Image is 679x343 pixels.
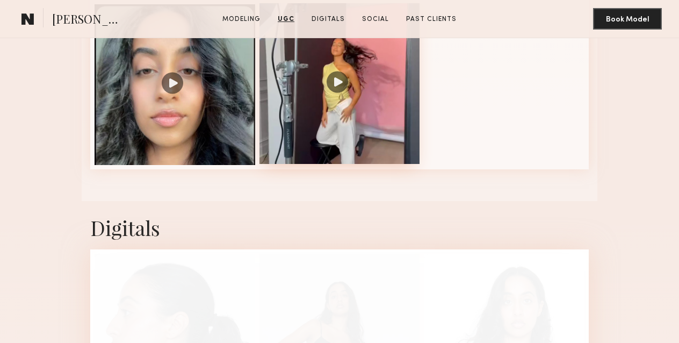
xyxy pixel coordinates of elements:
div: Digitals [90,214,589,241]
a: Social [358,15,393,24]
a: UGC [273,15,299,24]
a: Modeling [218,15,265,24]
a: Past Clients [402,15,461,24]
a: Digitals [307,15,349,24]
span: [PERSON_NAME] [52,11,127,30]
button: Book Model [593,8,662,30]
a: Book Model [593,14,662,23]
